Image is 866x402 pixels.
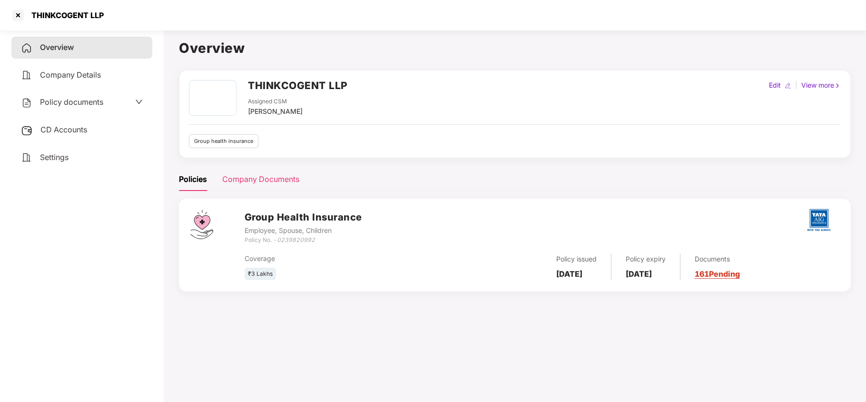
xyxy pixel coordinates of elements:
div: Group health insurance [189,134,258,148]
h3: Group Health Insurance [245,210,362,225]
img: editIcon [785,82,791,89]
span: CD Accounts [40,125,87,134]
div: ₹3 Lakhs [245,268,276,281]
h2: THINKCOGENT LLP [248,78,348,93]
img: svg+xml;base64,PHN2ZyB4bWxucz0iaHR0cDovL3d3dy53My5vcmcvMjAwMC9zdmciIHdpZHRoPSIyNCIgaGVpZ2h0PSIyNC... [21,42,32,54]
img: tatag.png [802,203,836,237]
img: svg+xml;base64,PHN2ZyB3aWR0aD0iMjUiIGhlaWdodD0iMjQiIHZpZXdCb3g9IjAgMCAyNSAyNCIgZmlsbD0ibm9uZSIgeG... [21,125,33,136]
a: 161 Pending [695,269,740,279]
span: down [135,98,143,106]
div: Documents [695,254,740,264]
b: [DATE] [626,269,652,279]
div: [PERSON_NAME] [248,106,303,117]
b: [DATE] [556,269,582,279]
img: svg+xml;base64,PHN2ZyB4bWxucz0iaHR0cDovL3d3dy53My5vcmcvMjAwMC9zdmciIHdpZHRoPSIyNCIgaGVpZ2h0PSIyNC... [21,152,32,163]
div: Coverage [245,253,443,264]
div: | [793,80,799,90]
img: svg+xml;base64,PHN2ZyB4bWxucz0iaHR0cDovL3d3dy53My5vcmcvMjAwMC9zdmciIHdpZHRoPSI0Ny43MTQiIGhlaWdodD... [190,210,213,239]
div: Policies [179,173,207,185]
div: Policy expiry [626,254,666,264]
img: rightIcon [834,82,841,89]
div: Policy No. - [245,236,362,245]
span: Company Details [40,70,101,80]
h1: Overview [179,38,851,59]
div: Company Documents [222,173,299,185]
div: Policy issued [556,254,597,264]
span: Policy documents [40,97,103,107]
div: THINKCOGENT LLP [26,10,104,20]
img: svg+xml;base64,PHN2ZyB4bWxucz0iaHR0cDovL3d3dy53My5vcmcvMjAwMC9zdmciIHdpZHRoPSIyNCIgaGVpZ2h0PSIyNC... [21,97,32,109]
span: Settings [40,152,69,162]
span: Overview [40,42,74,52]
i: 0239820992 [277,236,315,243]
div: Edit [767,80,783,90]
div: Employee, Spouse, Children [245,225,362,236]
div: Assigned CSM [248,97,303,106]
img: svg+xml;base64,PHN2ZyB4bWxucz0iaHR0cDovL3d3dy53My5vcmcvMjAwMC9zdmciIHdpZHRoPSIyNCIgaGVpZ2h0PSIyNC... [21,70,32,81]
div: View more [799,80,843,90]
